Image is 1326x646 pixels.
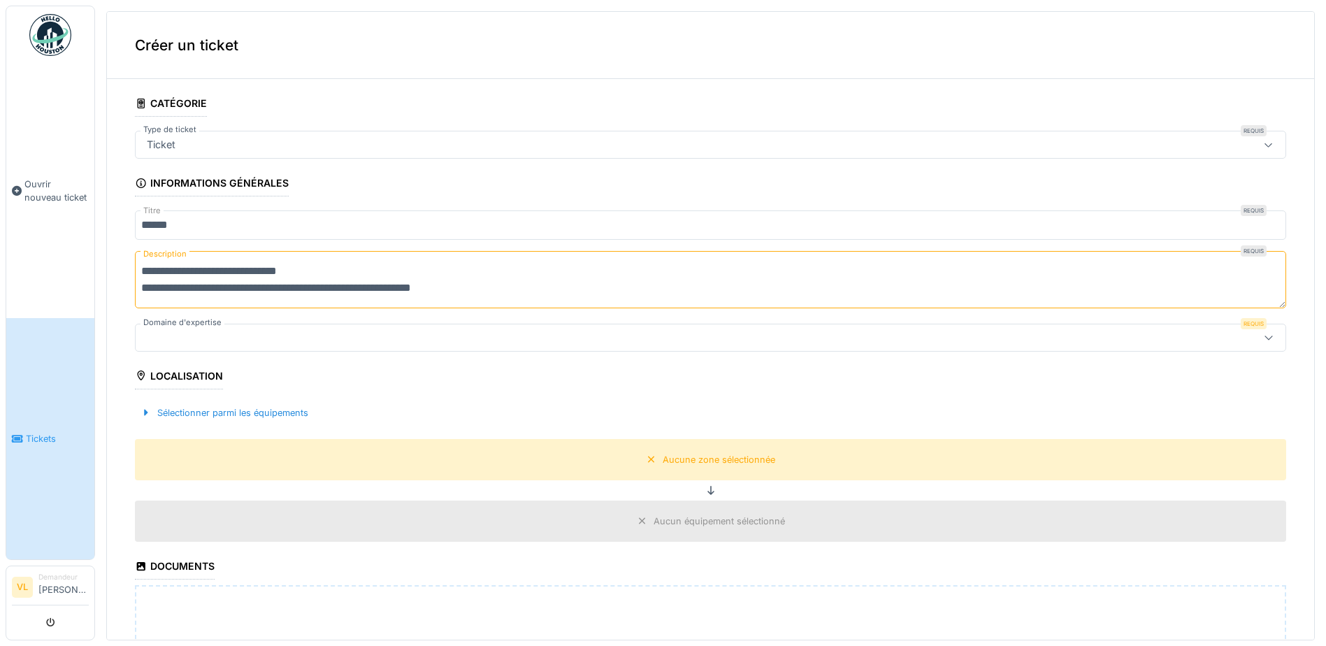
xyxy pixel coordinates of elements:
div: Documents [135,556,215,580]
label: Type de ticket [140,124,199,136]
div: Requis [1241,245,1267,257]
label: Domaine d'expertise [140,317,224,329]
li: VL [12,577,33,598]
div: Aucune zone sélectionnée [663,453,775,466]
label: Titre [140,205,164,217]
a: Ouvrir nouveau ticket [6,64,94,318]
div: Requis [1241,125,1267,136]
a: Tickets [6,318,94,559]
div: Localisation [135,366,223,389]
div: Catégorie [135,93,207,117]
div: Sélectionner parmi les équipements [135,403,314,422]
div: Aucun équipement sélectionné [654,515,785,528]
div: Requis [1241,205,1267,216]
span: Ouvrir nouveau ticket [24,178,89,204]
img: Badge_color-CXgf-gQk.svg [29,14,71,56]
a: VL Demandeur[PERSON_NAME] [12,572,89,605]
li: [PERSON_NAME] [38,572,89,602]
div: Ticket [141,137,181,152]
div: Requis [1241,318,1267,329]
div: Informations générales [135,173,289,196]
div: Demandeur [38,572,89,582]
div: Créer un ticket [107,12,1314,79]
span: Tickets [26,432,89,445]
label: Description [140,245,189,263]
